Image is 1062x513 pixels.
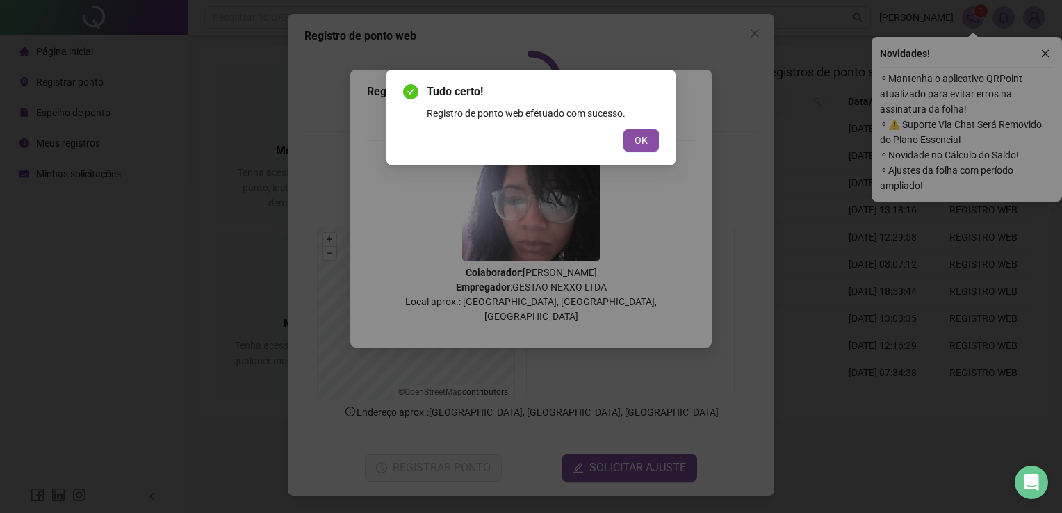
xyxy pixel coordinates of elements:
div: Registro de ponto web efetuado com sucesso. [427,106,659,121]
div: Open Intercom Messenger [1015,466,1048,499]
span: OK [635,133,648,148]
span: Tudo certo! [427,83,659,100]
span: check-circle [403,84,418,99]
button: OK [623,129,659,152]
